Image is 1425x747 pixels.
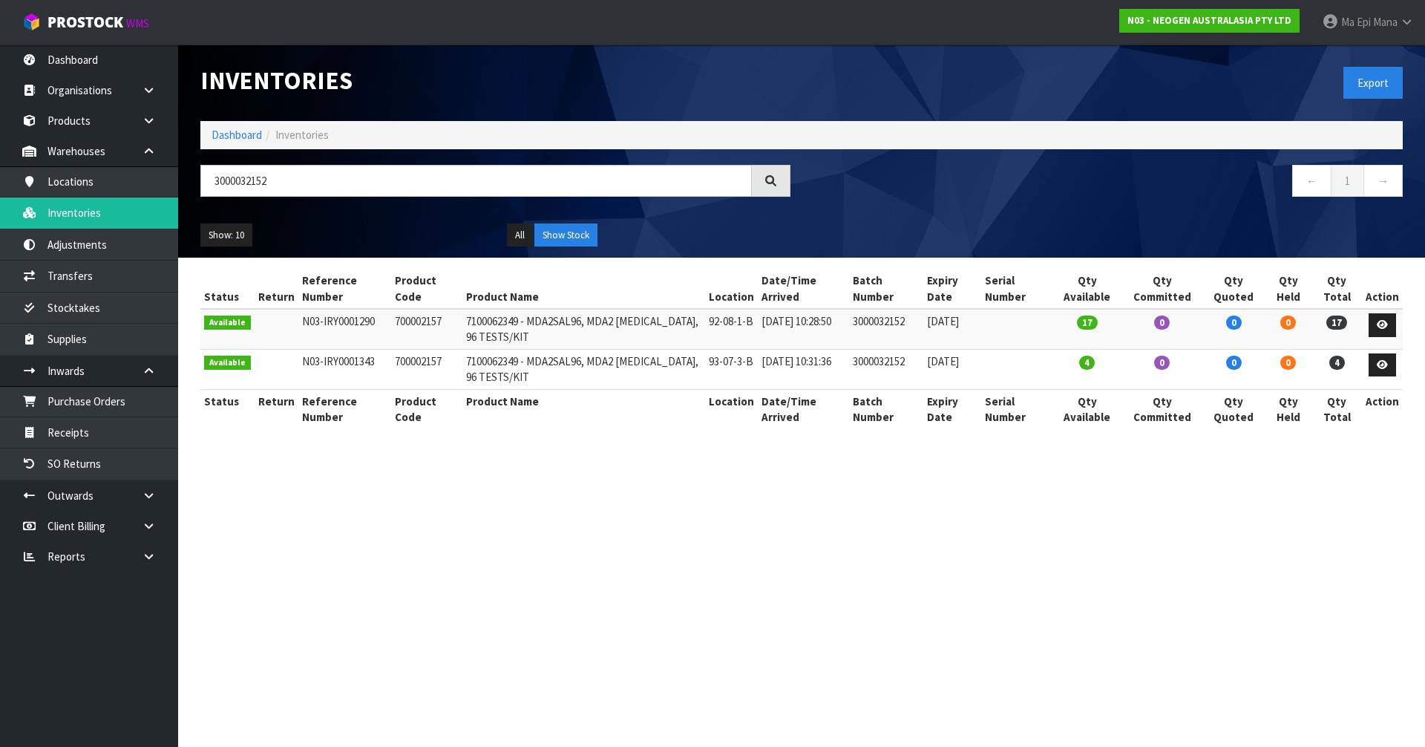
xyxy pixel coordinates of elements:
[1280,316,1296,330] span: 0
[1077,316,1098,330] span: 17
[1280,356,1296,370] span: 0
[1362,389,1403,428] th: Action
[462,349,706,389] td: 7100062349 - MDA2SAL96, MDA2 [MEDICAL_DATA], 96 TESTS/KIT
[758,349,848,389] td: [DATE] 10:31:36
[1292,165,1331,197] a: ←
[1202,389,1265,428] th: Qty Quoted
[391,269,462,309] th: Product Code
[1226,356,1242,370] span: 0
[1202,269,1265,309] th: Qty Quoted
[705,269,758,309] th: Location
[298,349,391,389] td: N03-IRY0001343
[298,269,391,309] th: Reference Number
[1154,316,1170,330] span: 0
[391,389,462,428] th: Product Code
[1341,15,1371,29] span: Ma Epi
[1331,165,1364,197] a: 1
[981,269,1052,309] th: Serial Number
[1127,14,1291,27] strong: N03 - NEOGEN AUSTRALASIA PTY LTD
[1052,389,1122,428] th: Qty Available
[813,165,1403,201] nav: Page navigation
[200,269,255,309] th: Status
[758,389,848,428] th: Date/Time Arrived
[200,67,790,94] h1: Inventories
[200,165,752,197] input: Search inventories
[1326,316,1347,330] span: 17
[391,309,462,349] td: 700002157
[204,316,251,330] span: Available
[758,269,848,309] th: Date/Time Arrived
[462,269,706,309] th: Product Name
[927,354,959,368] span: [DATE]
[1311,389,1362,428] th: Qty Total
[849,309,923,349] td: 3000032152
[923,269,982,309] th: Expiry Date
[298,389,391,428] th: Reference Number
[923,389,982,428] th: Expiry Date
[255,389,298,428] th: Return
[200,224,252,247] button: Show: 10
[1311,269,1362,309] th: Qty Total
[927,314,959,328] span: [DATE]
[1265,269,1312,309] th: Qty Held
[22,13,41,31] img: cube-alt.png
[534,224,597,247] button: Show Stock
[212,128,262,142] a: Dashboard
[1052,269,1122,309] th: Qty Available
[507,224,533,247] button: All
[204,356,251,371] span: Available
[126,16,149,30] small: WMS
[705,309,758,349] td: 92-08-1-B
[981,389,1052,428] th: Serial Number
[1265,389,1312,428] th: Qty Held
[849,389,923,428] th: Batch Number
[298,309,391,349] td: N03-IRY0001290
[1343,67,1403,99] button: Export
[1119,9,1300,33] a: N03 - NEOGEN AUSTRALASIA PTY LTD
[705,389,758,428] th: Location
[849,269,923,309] th: Batch Number
[200,389,255,428] th: Status
[462,309,706,349] td: 7100062349 - MDA2SAL96, MDA2 [MEDICAL_DATA], 96 TESTS/KIT
[255,269,298,309] th: Return
[1121,269,1202,309] th: Qty Committed
[275,128,329,142] span: Inventories
[705,349,758,389] td: 93-07-3-B
[47,13,123,32] span: ProStock
[1121,389,1202,428] th: Qty Committed
[1373,15,1398,29] span: Mana
[1079,356,1095,370] span: 4
[758,309,848,349] td: [DATE] 10:28:50
[849,349,923,389] td: 3000032152
[391,349,462,389] td: 700002157
[1362,269,1403,309] th: Action
[1154,356,1170,370] span: 0
[1363,165,1403,197] a: →
[1329,356,1345,370] span: 4
[1226,316,1242,330] span: 0
[462,389,706,428] th: Product Name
